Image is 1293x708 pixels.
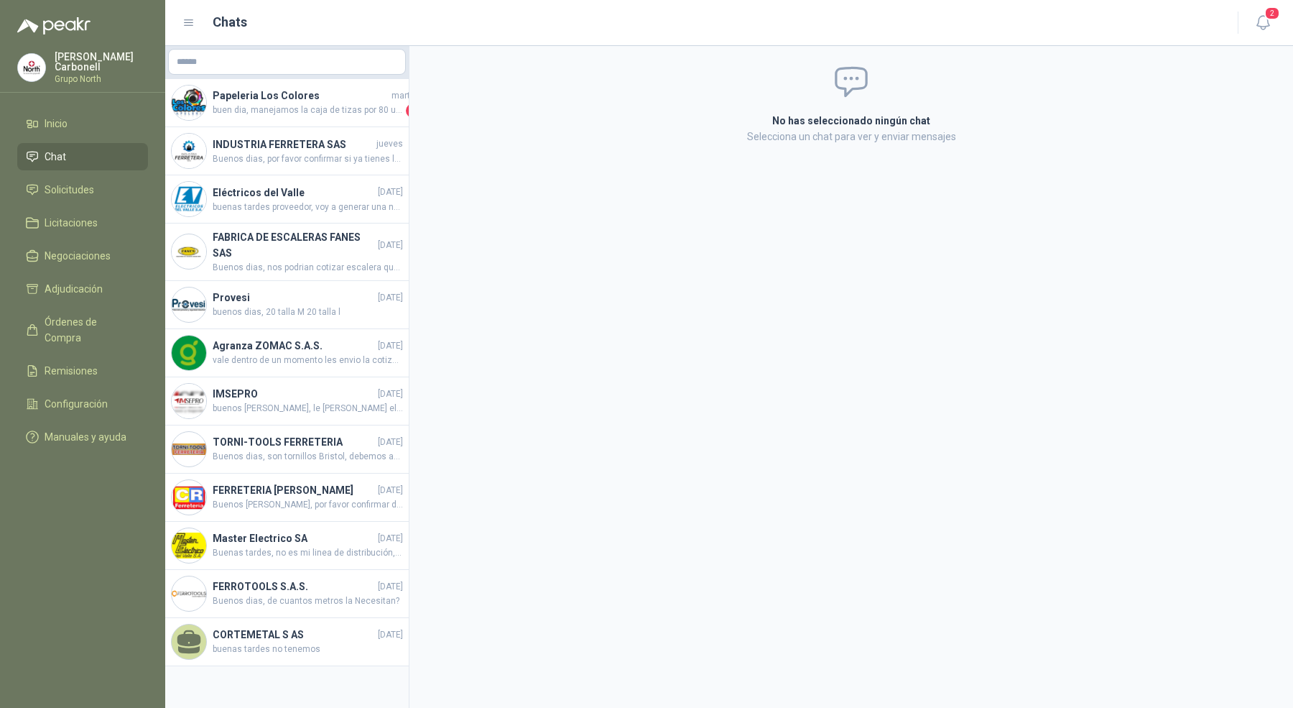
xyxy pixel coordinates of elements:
[391,89,420,103] span: martes
[378,387,403,401] span: [DATE]
[213,290,375,305] h4: Provesi
[45,281,103,297] span: Adjudicación
[45,396,108,412] span: Configuración
[378,239,403,252] span: [DATE]
[45,182,94,198] span: Solicitudes
[213,402,403,415] span: buenos [PERSON_NAME], le [PERSON_NAME] el telefono de la persona de SSA para que nos puedas visit...
[1264,6,1280,20] span: 2
[17,242,148,270] a: Negociaciones
[172,528,206,563] img: Company Logo
[165,127,409,175] a: Company LogoINDUSTRIA FERRETERA SASjuevesBuenos dias, por favor confirmar si ya tienes la cotizac...
[45,116,68,132] span: Inicio
[378,580,403,594] span: [DATE]
[165,175,409,224] a: Company LogoEléctricos del Valle[DATE]buenas tardes proveedor, voy a generar una nueva solicitud ...
[376,137,403,151] span: jueves
[165,377,409,426] a: Company LogoIMSEPRO[DATE]buenos [PERSON_NAME], le [PERSON_NAME] el telefono de la persona de SSA ...
[213,579,375,594] h4: FERROTOOLS S.A.S.
[213,354,403,367] span: vale dentro de un momento les envio la cotización
[213,305,403,319] span: buenos dias, 20 talla M 20 talla l
[172,432,206,466] img: Company Logo
[213,643,403,656] span: buenas tardes no tenemos
[165,281,409,329] a: Company LogoProvesi[DATE]buenos dias, 20 talla M 20 talla l
[172,576,206,611] img: Company Logo
[165,79,409,127] a: Company LogoPapeleria Los Coloresmartesbuen dia, manejamos la caja de tizas por 80 unds1
[601,113,1102,129] h2: No has seleccionado ningún chat
[378,339,403,353] span: [DATE]
[213,104,403,118] span: buen dia, manejamos la caja de tizas por 80 unds
[165,426,409,474] a: Company LogoTORNI-TOOLS FERRETERIA[DATE]Buenos dias, son tornillos Bristol, debemos actualizar la...
[213,450,403,464] span: Buenos dias, son tornillos Bristol, debemos actualizar la descripcion. quedo atenta a la cotizacion.
[45,314,134,346] span: Órdenes de Compra
[172,336,206,370] img: Company Logo
[213,201,403,214] span: buenas tardes proveedor, voy a generar una nueva solicitud de amarras negras, por favor estar pen...
[172,480,206,515] img: Company Logo
[17,357,148,385] a: Remisiones
[17,423,148,451] a: Manuales y ayuda
[172,182,206,216] img: Company Logo
[378,185,403,199] span: [DATE]
[17,308,148,351] a: Órdenes de Compra
[213,386,375,402] h4: IMSEPRO
[378,436,403,449] span: [DATE]
[213,594,403,608] span: Buenos dias, de cuantos metros la Necesitan?
[17,390,148,418] a: Configuración
[45,215,98,231] span: Licitaciones
[378,532,403,546] span: [DATE]
[165,570,409,618] a: Company LogoFERROTOOLS S.A.S.[DATE]Buenos dias, de cuantos metros la Necesitan?
[1250,10,1276,36] button: 2
[45,429,126,445] span: Manuales y ayuda
[165,618,409,666] a: CORTEMETAL S AS[DATE]buenas tardes no tenemos
[17,110,148,137] a: Inicio
[17,209,148,236] a: Licitaciones
[378,628,403,642] span: [DATE]
[165,474,409,522] a: Company LogoFERRETERIA [PERSON_NAME][DATE]Buenos [PERSON_NAME], por favor confirmar dirección de ...
[45,248,111,264] span: Negociaciones
[213,338,375,354] h4: Agranza ZOMAC S.A.S.
[406,104,420,118] span: 1
[165,522,409,570] a: Company LogoMaster Electrico SA[DATE]Buenas tardes, no es mi linea de distribución, gracias por i...
[18,54,45,81] img: Company Logo
[213,261,403,275] span: Buenos dias, nos podrian cotizar escalera que alcance una altura total de 4 metros
[213,12,247,32] h1: Chats
[213,137,374,152] h4: INDUSTRIA FERRETERA SAS
[213,546,403,560] span: Buenas tardes, no es mi linea de distribución, gracias por invitarme a cotizar
[45,149,66,165] span: Chat
[213,530,375,546] h4: Master Electrico SA
[213,229,375,261] h4: FABRICA DE ESCALERAS FANES SAS
[213,152,403,166] span: Buenos dias, por favor confirmar si ya tienes la cotizacion solicitada ?
[172,288,206,322] img: Company Logo
[172,134,206,168] img: Company Logo
[172,384,206,418] img: Company Logo
[17,17,91,35] img: Logo peakr
[213,185,375,201] h4: Eléctricos del Valle
[55,52,148,72] p: [PERSON_NAME] Carbonell
[17,143,148,170] a: Chat
[165,329,409,377] a: Company LogoAgranza ZOMAC S.A.S.[DATE]vale dentro de un momento les envio la cotización
[55,75,148,83] p: Grupo North
[213,88,389,104] h4: Papeleria Los Colores
[172,234,206,269] img: Company Logo
[17,176,148,203] a: Solicitudes
[17,275,148,303] a: Adjudicación
[213,482,375,498] h4: FERRETERIA [PERSON_NAME]
[601,129,1102,144] p: Selecciona un chat para ver y enviar mensajes
[172,86,206,120] img: Company Logo
[378,291,403,305] span: [DATE]
[213,434,375,450] h4: TORNI-TOOLS FERRETERIA
[213,498,403,512] span: Buenos [PERSON_NAME], por favor confirmar dirección de entrega. El mensajero fue a entregar en [G...
[45,363,98,379] span: Remisiones
[378,484,403,497] span: [DATE]
[165,224,409,281] a: Company LogoFABRICA DE ESCALERAS FANES SAS[DATE]Buenos dias, nos podrian cotizar escalera que alc...
[213,627,375,643] h4: CORTEMETAL S AS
